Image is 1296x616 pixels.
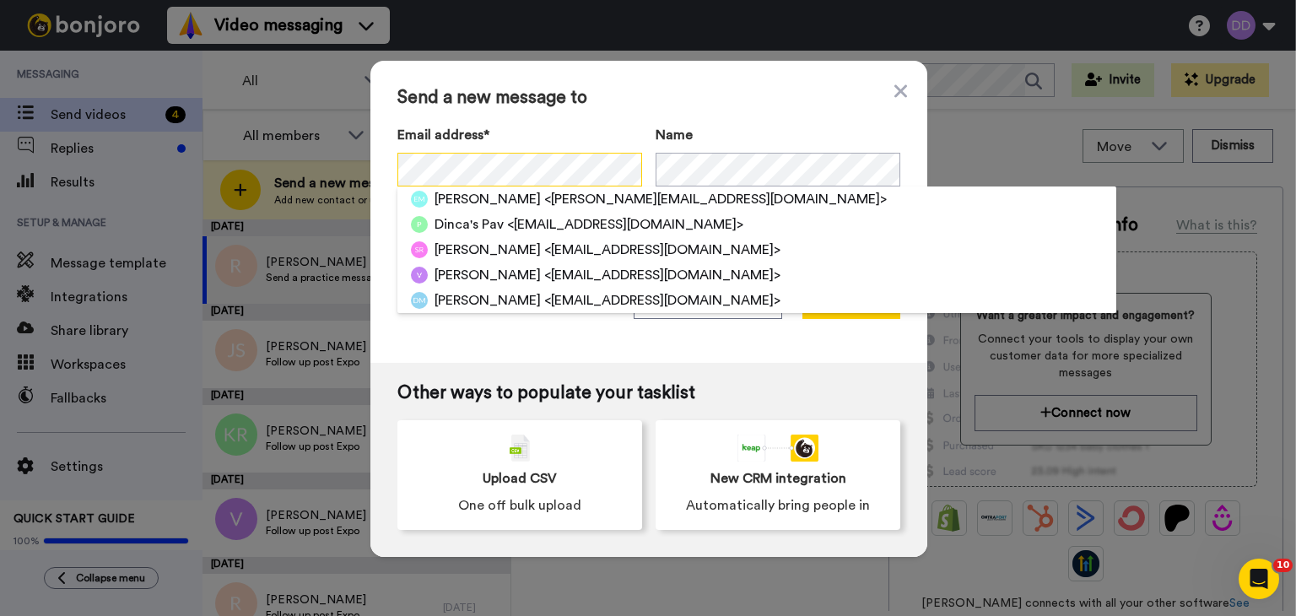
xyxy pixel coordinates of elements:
span: [PERSON_NAME] [435,290,541,311]
img: v.png [411,267,428,284]
label: Email address* [397,125,642,145]
span: Automatically bring people in [686,495,870,516]
div: animation [737,435,818,462]
span: <[EMAIL_ADDRESS][DOMAIN_NAME]> [544,290,780,311]
span: Other ways to populate your tasklist [397,383,900,403]
span: [PERSON_NAME] [435,189,541,209]
img: em.png [411,191,428,208]
span: <[EMAIL_ADDRESS][DOMAIN_NAME]> [507,214,743,235]
span: [PERSON_NAME] [435,265,541,285]
span: Send a new message to [397,88,900,108]
span: <[EMAIL_ADDRESS][DOMAIN_NAME]> [544,240,780,260]
img: dm.png [411,292,428,309]
span: 10 [1273,559,1293,572]
img: p.png [411,216,428,233]
span: Upload CSV [483,468,557,489]
span: New CRM integration [710,468,846,489]
span: [PERSON_NAME] [435,240,541,260]
span: <[EMAIL_ADDRESS][DOMAIN_NAME]> [544,265,780,285]
span: Name [656,125,693,145]
span: <[PERSON_NAME][EMAIL_ADDRESS][DOMAIN_NAME]> [544,189,887,209]
iframe: Intercom live chat [1239,559,1279,599]
img: csv-grey.png [510,435,530,462]
span: Dinca's Pav [435,214,504,235]
span: One off bulk upload [458,495,581,516]
img: sr.png [411,241,428,258]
